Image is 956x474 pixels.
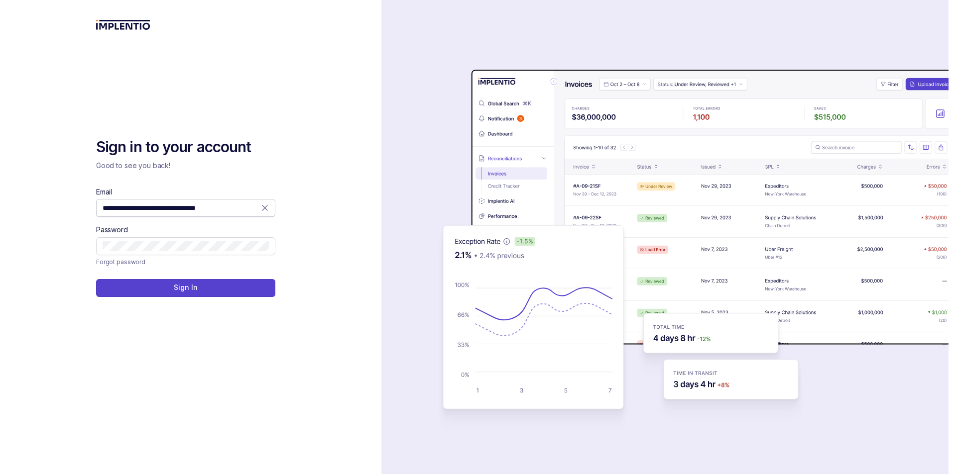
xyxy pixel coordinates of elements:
[96,257,145,267] p: Forgot password
[96,187,112,197] label: Email
[96,20,150,30] img: logo
[96,257,145,267] a: Link Forgot password
[96,225,128,235] label: Password
[174,283,197,292] p: Sign In
[96,279,275,297] button: Sign In
[96,137,275,157] h2: Sign in to your account
[96,161,275,171] p: Good to see you back!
